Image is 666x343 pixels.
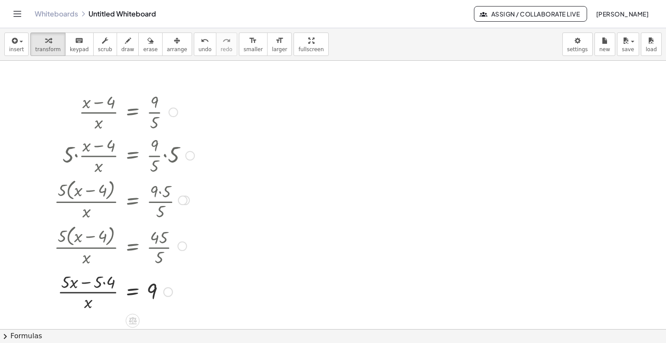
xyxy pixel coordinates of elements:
[474,6,587,22] button: Assign / Collaborate Live
[126,314,140,327] div: Apply the same math to both sides of the equation
[70,46,89,52] span: keypad
[589,6,656,22] button: [PERSON_NAME]
[201,36,209,46] i: undo
[298,46,323,52] span: fullscreen
[199,46,212,52] span: undo
[216,33,237,56] button: redoredo
[567,46,588,52] span: settings
[641,33,662,56] button: load
[117,33,139,56] button: draw
[562,33,593,56] button: settings
[167,46,187,52] span: arrange
[93,33,117,56] button: scrub
[294,33,328,56] button: fullscreen
[249,36,257,46] i: format_size
[35,46,61,52] span: transform
[30,33,65,56] button: transform
[599,46,610,52] span: new
[622,46,634,52] span: save
[75,36,83,46] i: keyboard
[594,33,615,56] button: new
[275,36,284,46] i: format_size
[35,10,78,18] a: Whiteboards
[272,46,287,52] span: larger
[617,33,639,56] button: save
[162,33,192,56] button: arrange
[9,46,24,52] span: insert
[481,10,580,18] span: Assign / Collaborate Live
[244,46,263,52] span: smaller
[239,33,268,56] button: format_sizesmaller
[10,7,24,21] button: Toggle navigation
[65,33,94,56] button: keyboardkeypad
[596,10,649,18] span: [PERSON_NAME]
[4,33,29,56] button: insert
[222,36,231,46] i: redo
[121,46,134,52] span: draw
[646,46,657,52] span: load
[267,33,292,56] button: format_sizelarger
[98,46,112,52] span: scrub
[194,33,216,56] button: undoundo
[221,46,232,52] span: redo
[138,33,162,56] button: erase
[143,46,157,52] span: erase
